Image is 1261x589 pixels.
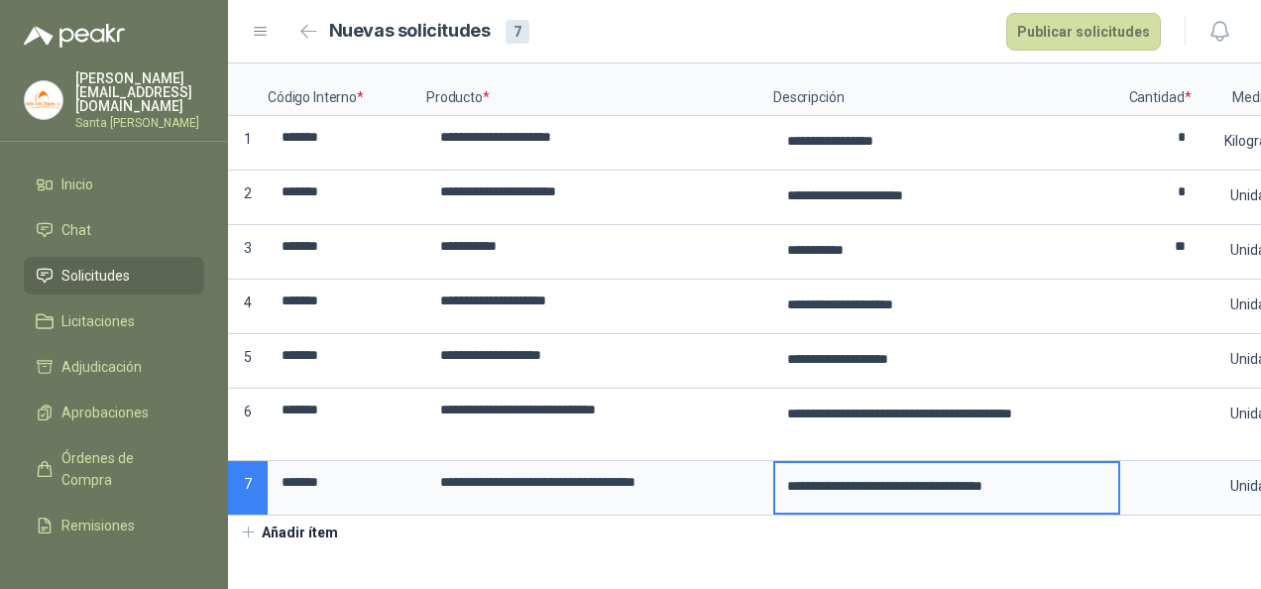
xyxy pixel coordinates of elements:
p: 2 [228,171,268,225]
span: Adjudicación [61,356,142,378]
span: Licitaciones [61,310,135,332]
a: Aprobaciones [24,394,204,431]
div: 7 [506,20,529,44]
span: Chat [61,219,91,241]
p: 1 [228,116,268,171]
span: Solicitudes [61,265,130,287]
a: Solicitudes [24,257,204,294]
span: Remisiones [61,515,135,536]
img: Company Logo [25,81,62,119]
p: Código Interno [268,63,426,116]
span: Aprobaciones [61,402,149,423]
p: 6 [228,389,268,461]
button: Publicar solicitudes [1006,13,1161,51]
a: Licitaciones [24,302,204,340]
p: 4 [228,280,268,334]
p: 3 [228,225,268,280]
p: Producto [426,63,773,116]
span: Inicio [61,174,93,195]
a: Remisiones [24,507,204,544]
p: [PERSON_NAME] [EMAIL_ADDRESS][DOMAIN_NAME] [75,71,204,113]
a: Inicio [24,166,204,203]
a: Chat [24,211,204,249]
a: Adjudicación [24,348,204,386]
p: 5 [228,334,268,389]
p: Descripción [773,63,1120,116]
a: Órdenes de Compra [24,439,204,499]
p: Cantidad [1120,63,1200,116]
button: Añadir ítem [228,516,350,549]
p: 7 [228,461,268,516]
p: Santa [PERSON_NAME] [75,117,204,129]
img: Logo peakr [24,24,125,48]
span: Órdenes de Compra [61,447,185,491]
h2: Nuevas solicitudes [329,17,491,46]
